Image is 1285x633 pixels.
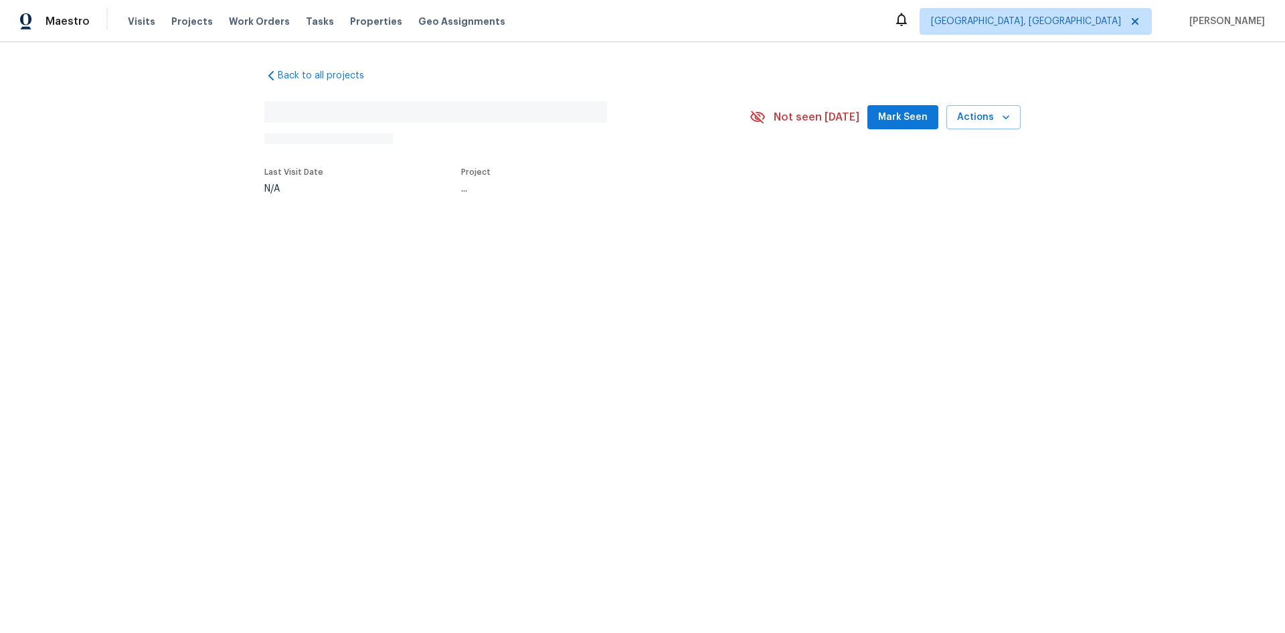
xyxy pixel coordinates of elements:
span: Visits [128,15,155,28]
span: Properties [350,15,402,28]
span: [GEOGRAPHIC_DATA], [GEOGRAPHIC_DATA] [931,15,1121,28]
span: Actions [957,109,1010,126]
span: Tasks [306,17,334,26]
span: Projects [171,15,213,28]
span: [PERSON_NAME] [1184,15,1265,28]
span: Not seen [DATE] [774,111,859,124]
a: Back to all projects [264,69,393,82]
span: Project [461,168,491,176]
span: Work Orders [229,15,290,28]
span: Maestro [46,15,90,28]
div: ... [461,184,718,194]
div: N/A [264,184,323,194]
button: Actions [946,105,1021,130]
span: Mark Seen [878,109,928,126]
span: Geo Assignments [418,15,505,28]
span: Last Visit Date [264,168,323,176]
button: Mark Seen [867,105,938,130]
